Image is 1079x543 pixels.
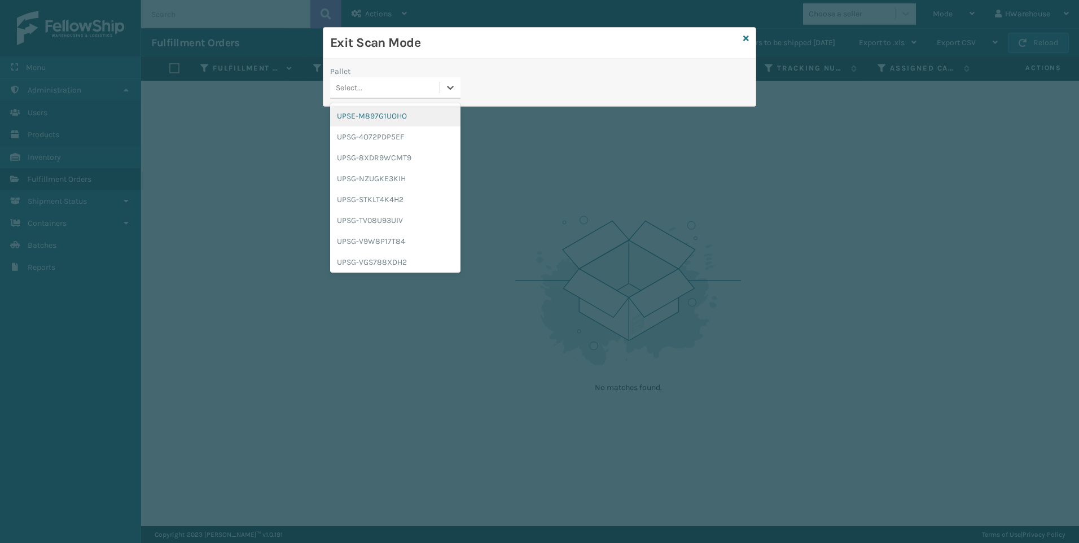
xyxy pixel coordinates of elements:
div: UPSG-VGS788XDH2 [330,252,460,273]
div: UPSG-8XDR9WCMT9 [330,147,460,168]
div: UPSG-STKLT4K4H2 [330,189,460,210]
h3: Exit Scan Mode [330,34,739,51]
div: UPSG-V9W8P17T84 [330,231,460,252]
div: UPSE-M897G1UOHO [330,106,460,126]
label: Pallet [330,65,350,77]
div: UPSG-NZUGKE3KIH [330,168,460,189]
div: UPSG-TV08U93UIV [330,210,460,231]
div: UPSG-4O72PDP5EF [330,126,460,147]
div: Select... [336,82,362,94]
